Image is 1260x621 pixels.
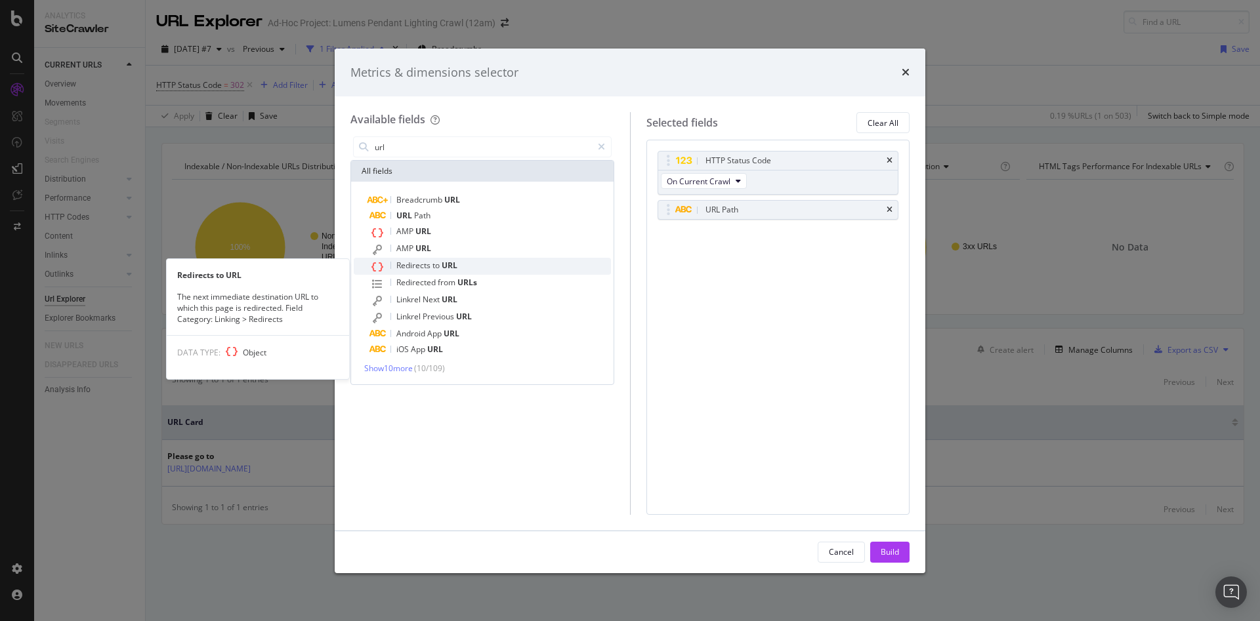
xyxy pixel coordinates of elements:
span: Redirects [396,260,432,271]
span: URL [415,226,431,237]
button: Cancel [818,542,865,563]
span: ( 10 / 109 ) [414,363,445,374]
span: to [432,260,442,271]
span: App [411,344,427,355]
div: HTTP Status Code [705,154,771,167]
span: URL [396,210,414,221]
div: URL Path [705,203,738,216]
span: Breadcrumb [396,194,444,205]
button: Clear All [856,112,910,133]
span: AMP [396,226,415,237]
span: URL [444,328,459,339]
div: Selected fields [646,115,718,130]
span: Linkrel [396,311,423,322]
span: URLs [457,277,477,288]
span: Next [423,294,442,305]
div: Available fields [350,112,425,127]
button: On Current Crawl [661,173,747,189]
div: times [887,157,892,165]
div: Metrics & dimensions selector [350,64,518,81]
span: URL [456,311,472,322]
div: HTTP Status CodetimesOn Current Crawl [658,151,899,195]
div: The next immediate destination URL to which this page is redirected. Field Category: Linking > Re... [167,291,349,325]
span: iOS [396,344,411,355]
span: Show 10 more [364,363,413,374]
div: Redirects to URL [167,270,349,281]
span: URL [444,194,460,205]
div: Clear All [868,117,898,129]
span: URL [442,260,457,271]
span: Redirected [396,277,438,288]
button: Build [870,542,910,563]
span: Path [414,210,430,221]
span: Previous [423,311,456,322]
div: Open Intercom Messenger [1215,576,1247,608]
input: Search by field name [373,137,592,157]
div: Cancel [829,546,854,557]
span: from [438,277,457,288]
div: All fields [351,161,614,182]
span: On Current Crawl [667,176,730,187]
div: times [902,64,910,81]
div: URL Pathtimes [658,200,899,220]
span: Linkrel [396,294,423,305]
div: Build [881,546,899,557]
span: URL [415,243,431,254]
span: URL [427,344,443,355]
div: modal [335,49,925,573]
div: times [887,206,892,214]
span: App [427,328,444,339]
span: Android [396,328,427,339]
span: AMP [396,243,415,254]
span: URL [442,294,457,305]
